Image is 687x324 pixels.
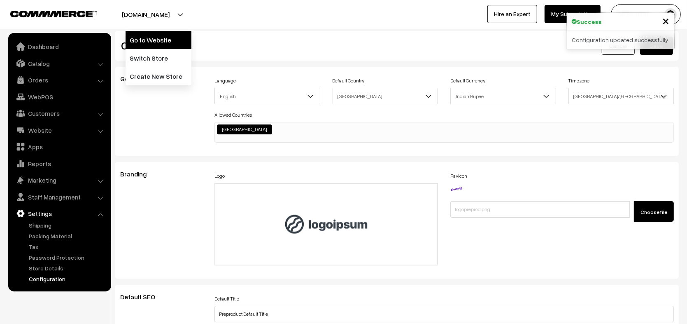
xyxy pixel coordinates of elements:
label: Language [214,77,236,85]
a: Go to Website [126,31,191,49]
img: COMMMERCE [10,11,97,17]
div: Configuration updated successfully. [567,31,674,49]
label: Default Country [333,77,365,85]
a: Dashboard [10,39,108,54]
a: Reports [10,156,108,171]
label: Timezone [568,77,590,85]
a: Tax [27,242,108,251]
span: Default SEO [120,293,165,301]
a: Marketing [10,173,108,188]
a: Create New Store [126,67,191,85]
a: Configuration [27,275,108,283]
h2: Configuration [121,39,391,52]
a: COMMMERCE [10,8,82,18]
a: Orders [10,73,108,87]
img: user [664,8,677,21]
input: logopreprod.png [450,201,630,218]
span: Asia/Kolkata [569,89,673,103]
input: Title [214,306,674,322]
span: India [333,88,438,104]
strong: Success [577,17,602,26]
button: Demo user [611,4,681,25]
a: Settings [10,206,108,221]
button: [DOMAIN_NAME] [93,4,198,25]
a: Switch Store [126,49,191,67]
a: My Subscription [545,5,601,23]
label: Allowed Countries [214,111,252,119]
li: India [217,124,272,134]
a: Catalog [10,56,108,71]
span: English [214,88,320,104]
a: Staff Management [10,190,108,204]
span: General [120,75,153,83]
a: Apps [10,139,108,154]
label: Default Title [214,295,239,303]
button: Close [662,14,669,27]
a: Packing Material [27,232,108,240]
a: Store Details [27,264,108,272]
a: Website [10,123,108,138]
span: Asia/Kolkata [568,88,674,104]
span: Choose file [640,209,667,215]
span: India [333,89,438,103]
label: Default Currency [450,77,485,85]
a: Shipping [27,221,108,230]
span: Indian Rupee [451,89,555,103]
a: Customers [10,106,108,121]
span: × [662,13,669,28]
a: Hire an Expert [487,5,537,23]
label: Logo [214,172,225,180]
label: Favicon [450,172,467,180]
a: WebPOS [10,89,108,104]
span: Branding [120,170,156,178]
span: English [215,89,319,103]
img: 17339787567424logopreprod.png [450,186,463,191]
span: Indian Rupee [450,88,556,104]
a: Password Protection [27,253,108,262]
